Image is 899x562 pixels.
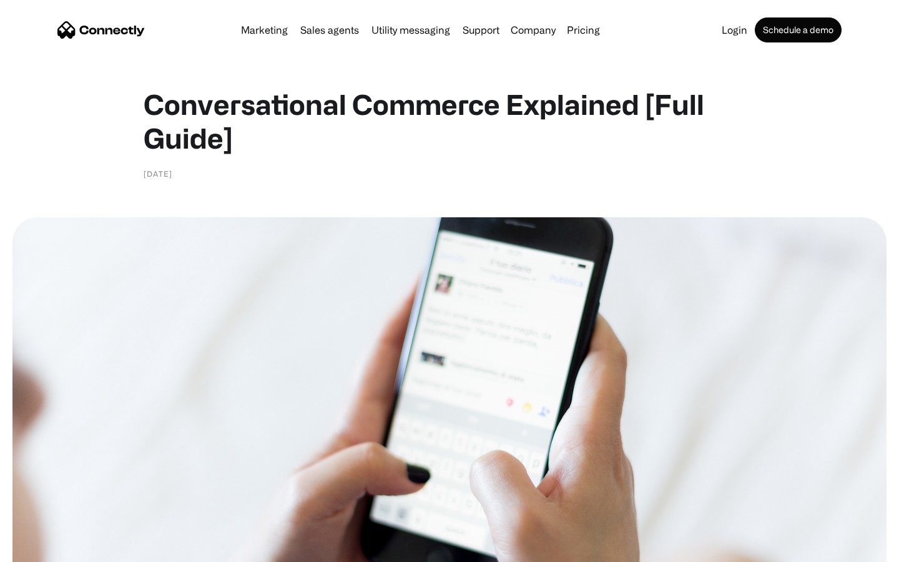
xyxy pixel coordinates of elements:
div: Company [511,21,556,39]
a: Sales agents [295,25,364,35]
a: Pricing [562,25,605,35]
a: Marketing [236,25,293,35]
a: Login [717,25,752,35]
aside: Language selected: English [12,540,75,558]
a: Utility messaging [366,25,455,35]
div: [DATE] [144,167,172,180]
h1: Conversational Commerce Explained [Full Guide] [144,87,755,155]
ul: Language list [25,540,75,558]
a: Support [458,25,504,35]
a: Schedule a demo [755,17,842,42]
